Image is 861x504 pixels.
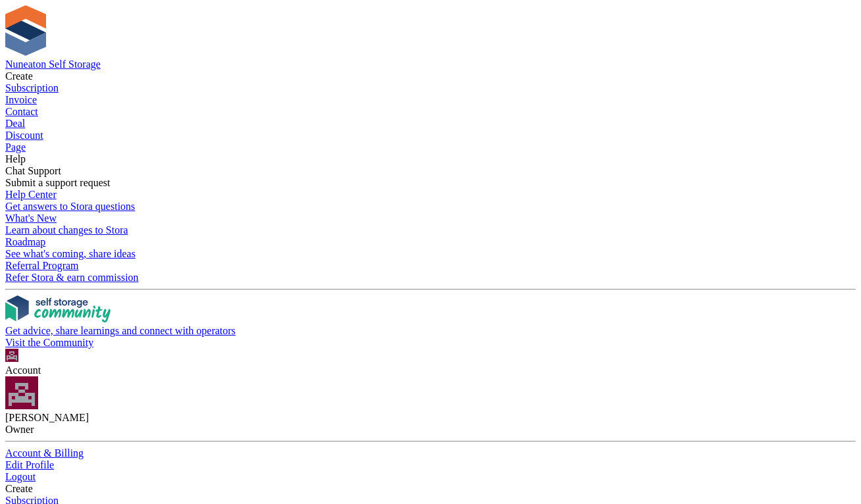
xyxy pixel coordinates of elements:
[5,248,856,260] div: See what's coming, share ideas
[5,365,41,376] span: Account
[5,59,101,70] a: Nuneaton Self Storage
[5,412,856,424] div: [PERSON_NAME]
[5,447,856,459] a: Account & Billing
[5,5,46,56] img: stora-icon-8386f47178a22dfd0bd8f6a31ec36ba5ce8667c1dd55bd0f319d3a0aa187defe.svg
[5,260,79,271] span: Referral Program
[5,424,856,436] div: Owner
[5,236,856,260] a: Roadmap See what's coming, share ideas
[5,459,856,471] a: Edit Profile
[5,483,33,494] span: Create
[5,106,856,118] a: Contact
[5,177,856,189] div: Submit a support request
[5,94,856,106] a: Invoice
[5,213,57,224] span: What's New
[5,165,61,176] span: Chat Support
[5,337,93,348] span: Visit the Community
[5,224,856,236] div: Learn about changes to Stora
[5,141,856,153] a: Page
[5,295,856,349] a: Get advice, share learnings and connect with operators Visit the Community
[5,189,856,213] a: Help Center Get answers to Stora questions
[5,189,57,200] span: Help Center
[5,130,856,141] a: Discount
[5,153,26,164] span: Help
[5,201,856,213] div: Get answers to Stora questions
[5,272,856,284] div: Refer Stora & earn commission
[5,325,856,337] div: Get advice, share learnings and connect with operators
[5,236,45,247] span: Roadmap
[5,471,856,483] a: Logout
[5,376,38,409] img: Chris Palmer
[5,295,111,322] img: community-logo-e120dcb29bea30313fccf008a00513ea5fe9ad107b9d62852cae38739ed8438e.svg
[5,82,856,94] a: Subscription
[5,118,856,130] a: Deal
[5,260,856,284] a: Referral Program Refer Stora & earn commission
[5,213,856,236] a: What's New Learn about changes to Stora
[5,70,33,82] span: Create
[5,349,18,362] img: Chris Palmer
